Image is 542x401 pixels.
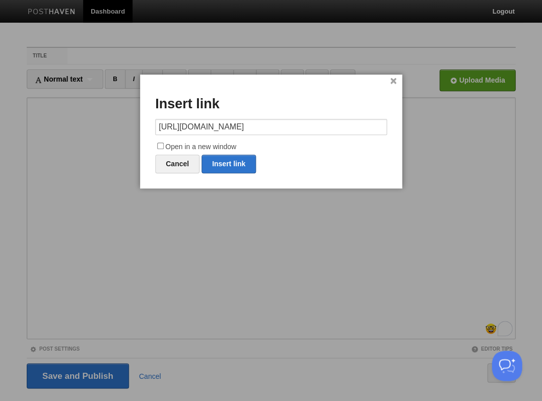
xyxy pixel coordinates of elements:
[155,97,387,112] h3: Insert link
[155,155,199,173] a: Cancel
[492,351,522,381] iframe: Help Scout Beacon - Open
[201,155,256,173] a: Insert link
[390,79,396,84] a: ×
[157,143,164,149] input: Open in a new window
[155,141,387,153] label: Open in a new window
